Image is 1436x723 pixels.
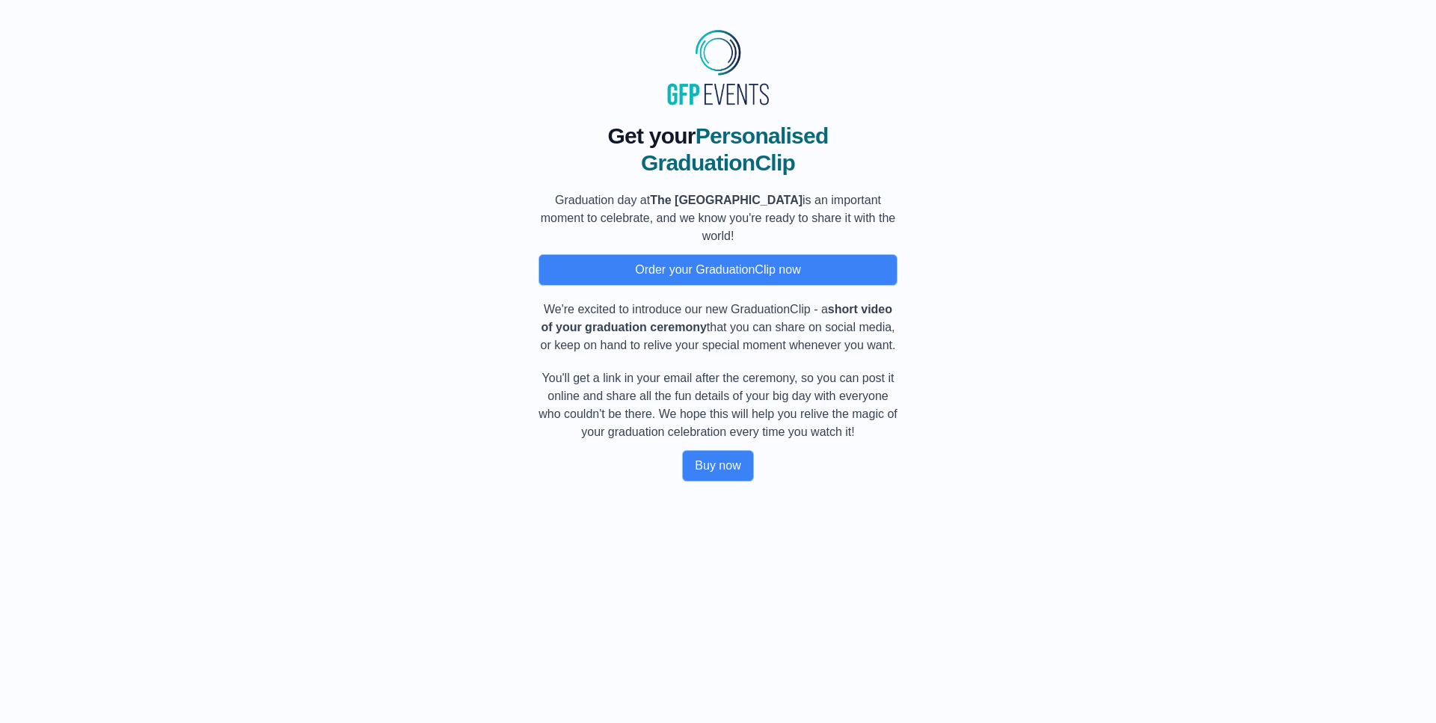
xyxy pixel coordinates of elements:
[538,191,897,245] p: Graduation day at is an important moment to celebrate, and we know you're ready to share it with ...
[641,123,829,175] span: Personalised GraduationClip
[538,301,897,354] p: We're excited to introduce our new GraduationClip - a that you can share on social media, or keep...
[682,450,753,482] button: Buy now
[662,24,774,111] img: MyGraduationClip
[538,369,897,441] p: You'll get a link in your email after the ceremony, so you can post it online and share all the f...
[538,254,897,286] button: Order your GraduationClip now
[650,194,803,206] b: The [GEOGRAPHIC_DATA]
[607,123,695,148] span: Get your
